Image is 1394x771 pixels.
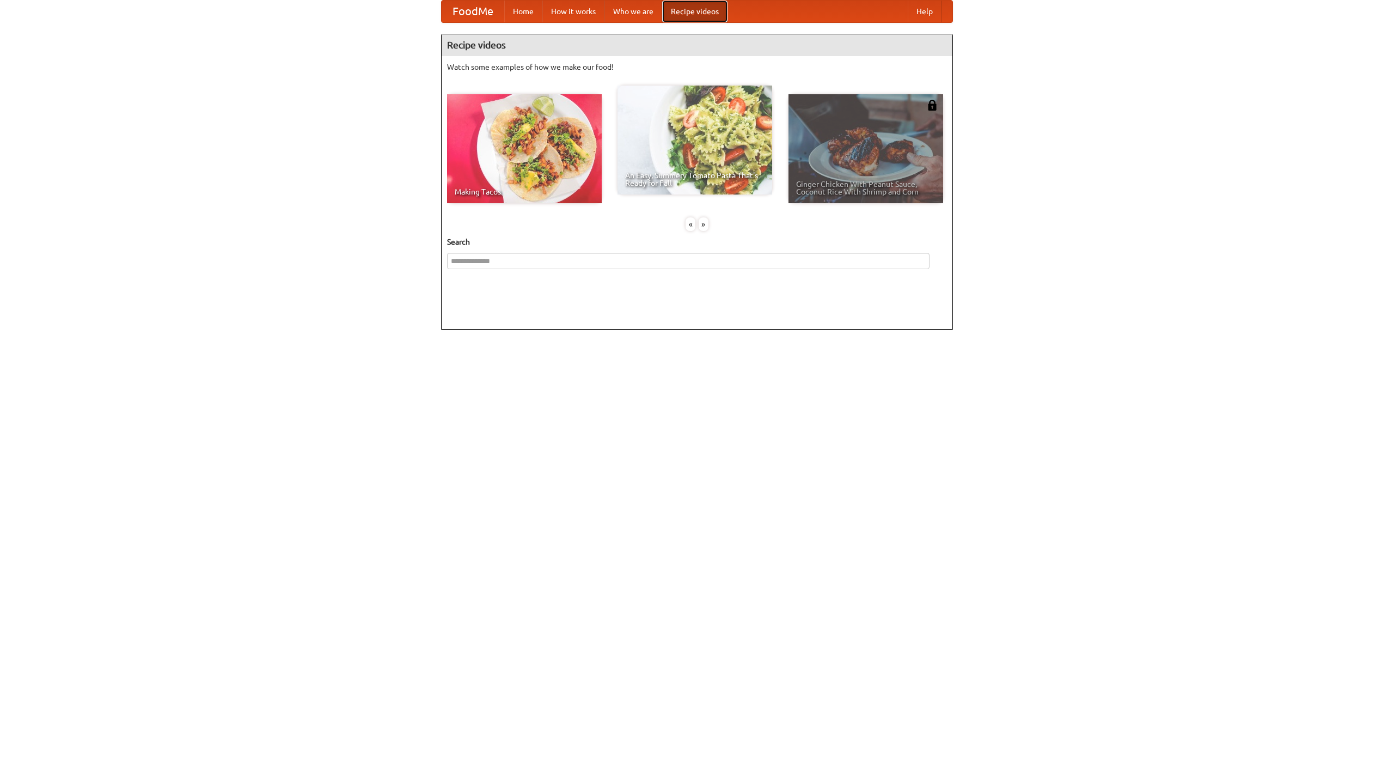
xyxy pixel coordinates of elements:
h5: Search [447,236,947,247]
span: Making Tacos [455,188,594,196]
a: Home [504,1,542,22]
a: Help [908,1,941,22]
div: « [686,217,695,231]
span: An Easy, Summery Tomato Pasta That's Ready for Fall [625,172,765,187]
a: FoodMe [442,1,504,22]
a: How it works [542,1,604,22]
h4: Recipe videos [442,34,952,56]
a: Who we are [604,1,662,22]
a: Recipe videos [662,1,727,22]
div: » [699,217,708,231]
a: Making Tacos [447,94,602,203]
img: 483408.png [927,100,938,111]
a: An Easy, Summery Tomato Pasta That's Ready for Fall [617,86,772,195]
p: Watch some examples of how we make our food! [447,62,947,72]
